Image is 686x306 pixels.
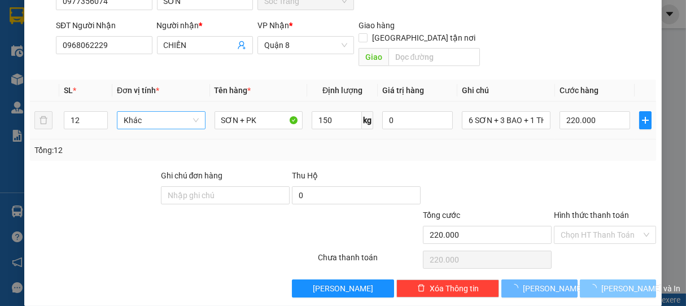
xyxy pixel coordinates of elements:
li: Vĩnh Thành (Sóc Trăng) [6,6,164,48]
span: Quận 8 [264,37,347,54]
input: Ghi Chú [462,111,550,129]
button: plus [639,111,652,129]
span: loading [589,284,601,292]
label: Hình thức thanh toán [554,211,629,220]
span: kg [362,111,373,129]
div: Chưa thanh toán [317,251,422,271]
span: Giá trị hàng [382,86,424,95]
span: Tên hàng [215,86,251,95]
input: VD: Bàn, Ghế [215,111,303,129]
span: Xóa Thông tin [430,282,479,295]
span: Định lượng [322,86,362,95]
span: Cước hàng [560,86,598,95]
button: [PERSON_NAME] [501,279,578,298]
th: Ghi chú [457,80,554,102]
span: SL [64,86,73,95]
span: [PERSON_NAME] và In [601,282,680,295]
span: loading [510,284,523,292]
li: VP Sóc Trăng [6,61,78,73]
div: SĐT Người Nhận [56,19,152,32]
span: VP Nhận [257,21,289,30]
button: delete [34,111,53,129]
button: [PERSON_NAME] và In [580,279,656,298]
span: user-add [237,41,246,50]
span: [PERSON_NAME] [313,282,373,295]
span: environment [6,76,14,84]
img: logo.jpg [6,6,45,45]
span: Giao [359,48,388,66]
span: [GEOGRAPHIC_DATA] tận nơi [368,32,480,44]
div: Tổng: 12 [34,144,266,156]
button: deleteXóa Thông tin [396,279,499,298]
div: Người nhận [157,19,254,32]
span: Khác [124,112,198,129]
input: Dọc đường [388,48,480,66]
li: VP Quận 8 [78,61,150,73]
span: plus [640,116,652,125]
label: Ghi chú đơn hàng [161,171,223,180]
span: environment [78,76,86,84]
span: delete [417,284,425,293]
button: [PERSON_NAME] [292,279,395,298]
span: Giao hàng [359,21,395,30]
span: Tổng cước [423,211,460,220]
span: [PERSON_NAME] [523,282,583,295]
input: Ghi chú đơn hàng [161,186,290,204]
span: Đơn vị tính [117,86,159,95]
span: Thu Hộ [292,171,318,180]
input: 0 [382,111,453,129]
